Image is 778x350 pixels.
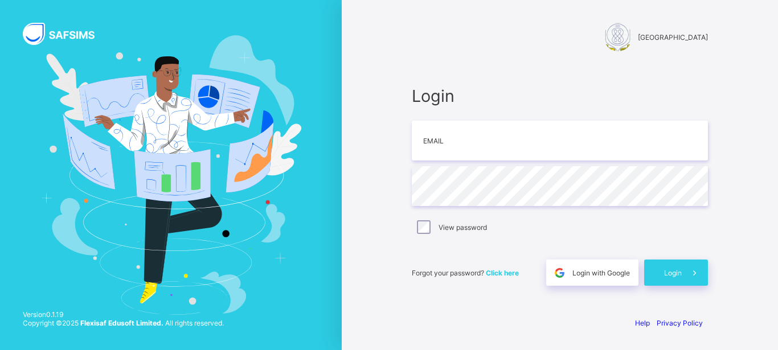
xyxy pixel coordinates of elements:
[657,319,703,327] a: Privacy Policy
[23,319,224,327] span: Copyright © 2025 All rights reserved.
[572,269,630,277] span: Login with Google
[635,319,650,327] a: Help
[23,310,224,319] span: Version 0.1.19
[412,269,519,277] span: Forgot your password?
[439,223,487,232] label: View password
[80,319,163,327] strong: Flexisaf Edusoft Limited.
[40,35,301,315] img: Hero Image
[553,266,566,279] img: google.396cfc9801f0270233282035f929180a.svg
[23,23,108,45] img: SAFSIMS Logo
[412,86,708,106] span: Login
[664,269,682,277] span: Login
[638,33,708,42] span: [GEOGRAPHIC_DATA]
[486,269,519,277] a: Click here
